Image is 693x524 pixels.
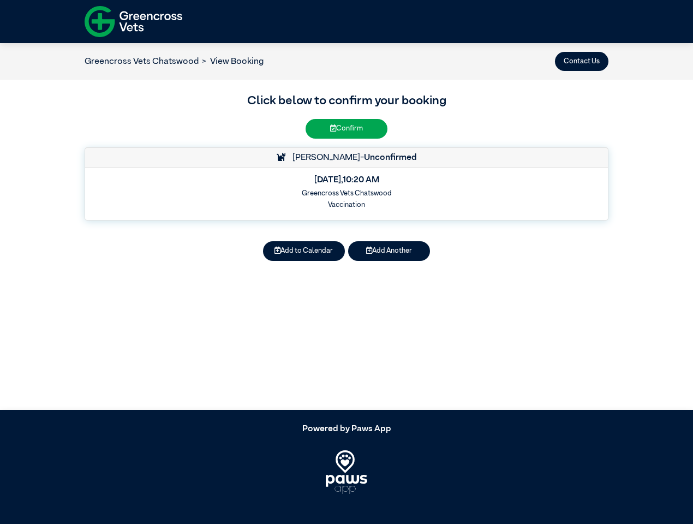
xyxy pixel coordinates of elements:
h6: Greencross Vets Chatswood [92,189,601,198]
span: - [360,153,417,162]
button: Add to Calendar [263,241,345,260]
li: View Booking [199,55,264,68]
h6: Vaccination [92,201,601,209]
a: Greencross Vets Chatswood [85,57,199,66]
nav: breadcrumb [85,55,264,68]
span: [PERSON_NAME] [287,153,360,162]
h5: [DATE] , 10:20 AM [92,175,601,186]
h5: Powered by Paws App [85,424,608,434]
img: PawsApp [326,450,368,494]
button: Contact Us [555,52,608,71]
h3: Click below to confirm your booking [85,92,608,111]
img: f-logo [85,3,182,40]
strong: Unconfirmed [364,153,417,162]
button: Confirm [306,119,387,138]
button: Add Another [348,241,430,260]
